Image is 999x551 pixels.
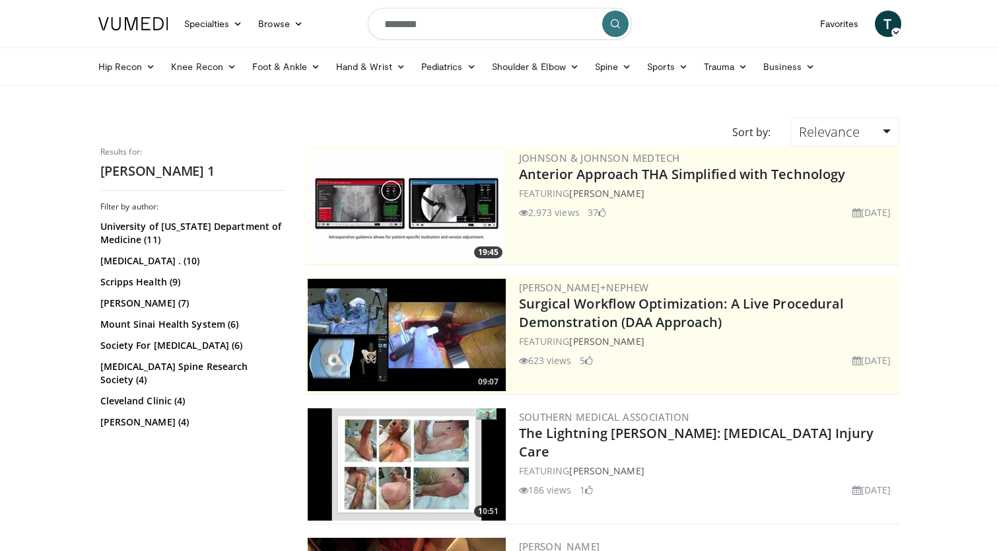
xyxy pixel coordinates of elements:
a: Society For [MEDICAL_DATA] (6) [100,339,282,352]
li: 186 views [519,483,572,497]
a: Trauma [696,54,756,80]
li: [DATE] [852,483,891,497]
a: [PERSON_NAME] [569,187,644,200]
a: T [875,11,901,37]
a: Relevance [790,118,899,147]
a: [PERSON_NAME]+Nephew [519,281,649,294]
div: FEATURING [519,464,897,478]
a: [PERSON_NAME] [569,464,644,477]
img: VuMedi Logo [98,17,168,30]
a: Pediatrics [413,54,484,80]
a: Mount Sinai Health System (6) [100,318,282,331]
a: [PERSON_NAME] (4) [100,416,282,429]
li: 2,973 views [519,205,580,219]
div: FEATURING [519,334,897,348]
a: [MEDICAL_DATA] . (10) [100,254,282,268]
a: Anterior Approach THA Simplified with Technology [519,165,846,183]
a: Sports [639,54,696,80]
a: University of [US_STATE] Department of Medicine (11) [100,220,282,246]
a: Southern Medical Association [519,410,690,423]
a: [MEDICAL_DATA] Spine Research Society (4) [100,360,282,386]
span: 09:07 [474,376,502,388]
a: Johnson & Johnson MedTech [519,151,680,165]
img: 06bb1c17-1231-4454-8f12-6191b0b3b81a.300x170_q85_crop-smart_upscale.jpg [308,149,506,262]
a: The Lightning [PERSON_NAME]: [MEDICAL_DATA] Injury Care [519,424,874,460]
li: [DATE] [852,205,891,219]
div: Sort by: [722,118,780,147]
a: Foot & Ankle [244,54,328,80]
a: Favorites [812,11,867,37]
li: [DATE] [852,353,891,367]
a: Business [755,54,823,80]
li: 1 [580,483,593,497]
a: Specialties [176,11,251,37]
a: Hand & Wrist [328,54,413,80]
a: 09:07 [308,279,506,391]
div: FEATURING [519,186,897,200]
a: Surgical Workflow Optimization: A Live Procedural Demonstration (DAA Approach) [519,295,844,331]
a: Spine [587,54,639,80]
a: Knee Recon [163,54,244,80]
a: Hip Recon [90,54,164,80]
span: Relevance [799,123,860,141]
a: Shoulder & Elbow [484,54,587,80]
img: bcfc90b5-8c69-4b20-afee-af4c0acaf118.300x170_q85_crop-smart_upscale.jpg [308,279,506,391]
a: Scripps Health (9) [100,275,282,289]
h2: [PERSON_NAME] 1 [100,163,285,180]
span: 10:51 [474,505,502,517]
a: [PERSON_NAME] (7) [100,297,282,310]
p: Results for: [100,147,285,157]
li: 623 views [519,353,572,367]
a: [PERSON_NAME] [569,335,644,348]
input: Search topics, interventions [368,8,632,40]
li: 5 [580,353,593,367]
a: 10:51 [308,408,506,521]
img: 08f6c274-a0eb-48c6-acf8-568d97405c7b.300x170_q85_crop-smart_upscale.jpg [308,408,506,521]
a: Cleveland Clinic (4) [100,394,282,408]
span: 19:45 [474,246,502,258]
li: 37 [588,205,606,219]
h3: Filter by author: [100,202,285,212]
a: 19:45 [308,149,506,262]
a: Browse [250,11,311,37]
